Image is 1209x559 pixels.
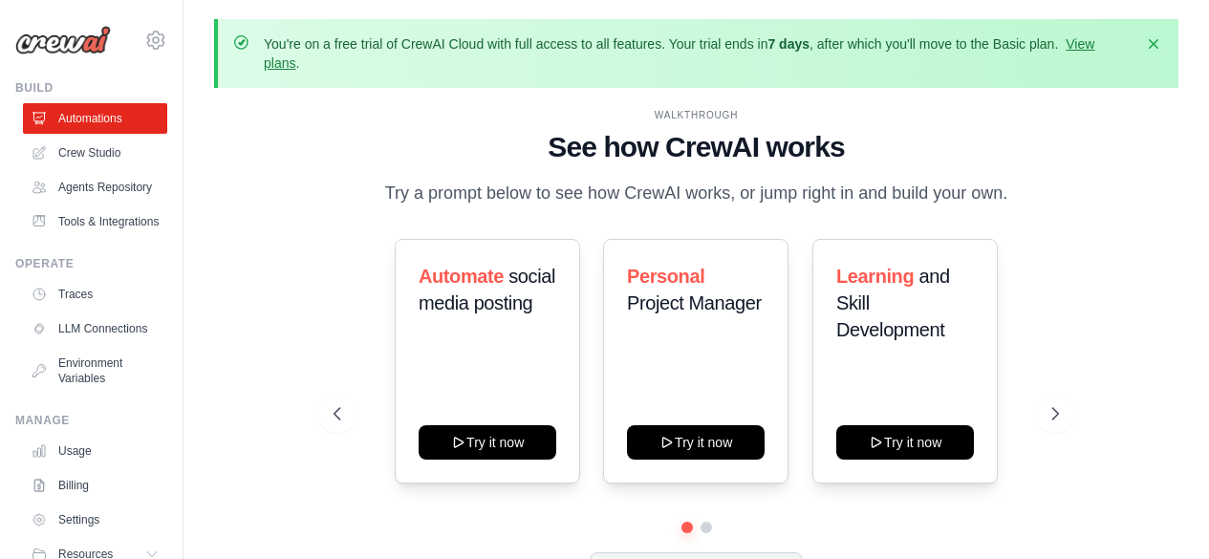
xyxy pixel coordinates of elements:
span: Learning [836,266,914,287]
span: Automate [419,266,504,287]
a: Settings [23,505,167,535]
div: Operate [15,256,167,271]
span: and Skill Development [836,266,950,340]
img: Logo [15,26,111,54]
a: Billing [23,470,167,501]
div: WALKTHROUGH [334,108,1059,122]
a: Tools & Integrations [23,206,167,237]
button: Try it now [836,425,974,460]
a: Environment Variables [23,348,167,394]
span: social media posting [419,266,555,313]
button: Try it now [419,425,556,460]
button: Try it now [627,425,765,460]
div: Build [15,80,167,96]
a: Agents Repository [23,172,167,203]
span: Project Manager [627,292,762,313]
h1: See how CrewAI works [334,130,1059,164]
strong: 7 days [767,36,810,52]
a: Traces [23,279,167,310]
p: You're on a free trial of CrewAI Cloud with full access to all features. Your trial ends in , aft... [264,34,1133,73]
a: Automations [23,103,167,134]
a: Crew Studio [23,138,167,168]
span: Personal [627,266,704,287]
a: Usage [23,436,167,466]
div: Manage [15,413,167,428]
p: Try a prompt below to see how CrewAI works, or jump right in and build your own. [376,180,1018,207]
a: LLM Connections [23,313,167,344]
